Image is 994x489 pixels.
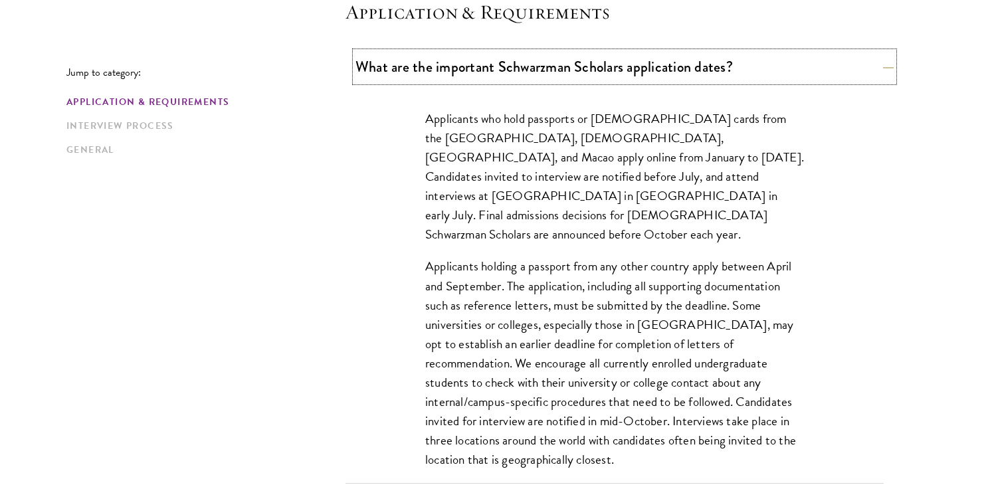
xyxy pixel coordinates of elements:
[425,109,804,244] p: Applicants who hold passports or [DEMOGRAPHIC_DATA] cards from the [GEOGRAPHIC_DATA], [DEMOGRAPHI...
[66,66,346,78] p: Jump to category:
[66,143,338,157] a: General
[425,256,804,469] p: Applicants holding a passport from any other country apply between April and September. The appli...
[66,95,338,109] a: Application & Requirements
[355,52,894,82] button: What are the important Schwarzman Scholars application dates?
[66,119,338,133] a: Interview Process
